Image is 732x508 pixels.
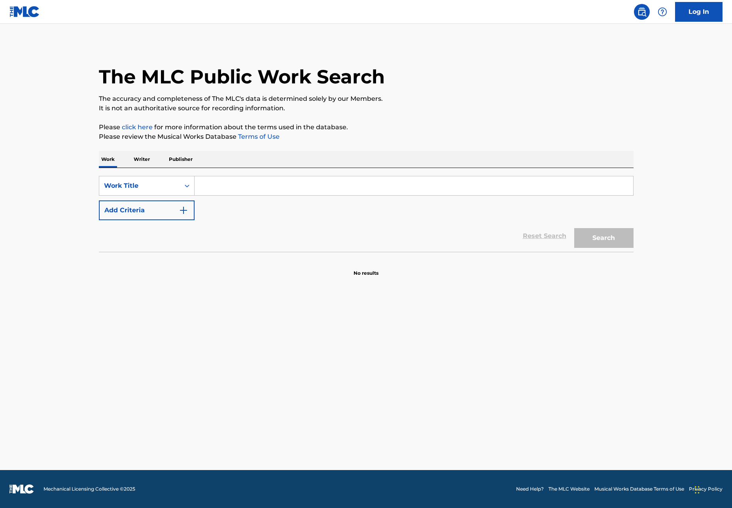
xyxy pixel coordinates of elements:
[236,133,280,140] a: Terms of Use
[99,132,634,142] p: Please review the Musical Works Database
[166,151,195,168] p: Publisher
[637,7,647,17] img: search
[131,151,152,168] p: Writer
[99,123,634,132] p: Please for more information about the terms used in the database.
[9,6,40,17] img: MLC Logo
[689,485,723,493] a: Privacy Policy
[658,7,667,17] img: help
[695,478,700,502] div: Drag
[675,2,723,22] a: Log In
[122,123,153,131] a: click here
[99,65,385,89] h1: The MLC Public Work Search
[516,485,544,493] a: Need Help?
[594,485,684,493] a: Musical Works Database Terms of Use
[99,104,634,113] p: It is not an authoritative source for recording information.
[549,485,590,493] a: The MLC Website
[99,200,195,220] button: Add Criteria
[44,485,135,493] span: Mechanical Licensing Collective © 2025
[654,4,670,20] div: Help
[99,94,634,104] p: The accuracy and completeness of The MLC's data is determined solely by our Members.
[179,206,188,215] img: 9d2ae6d4665cec9f34b9.svg
[692,470,732,508] iframe: Chat Widget
[99,176,634,252] form: Search Form
[9,484,34,494] img: logo
[634,4,650,20] a: Public Search
[99,151,117,168] p: Work
[104,181,175,191] div: Work Title
[354,260,378,277] p: No results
